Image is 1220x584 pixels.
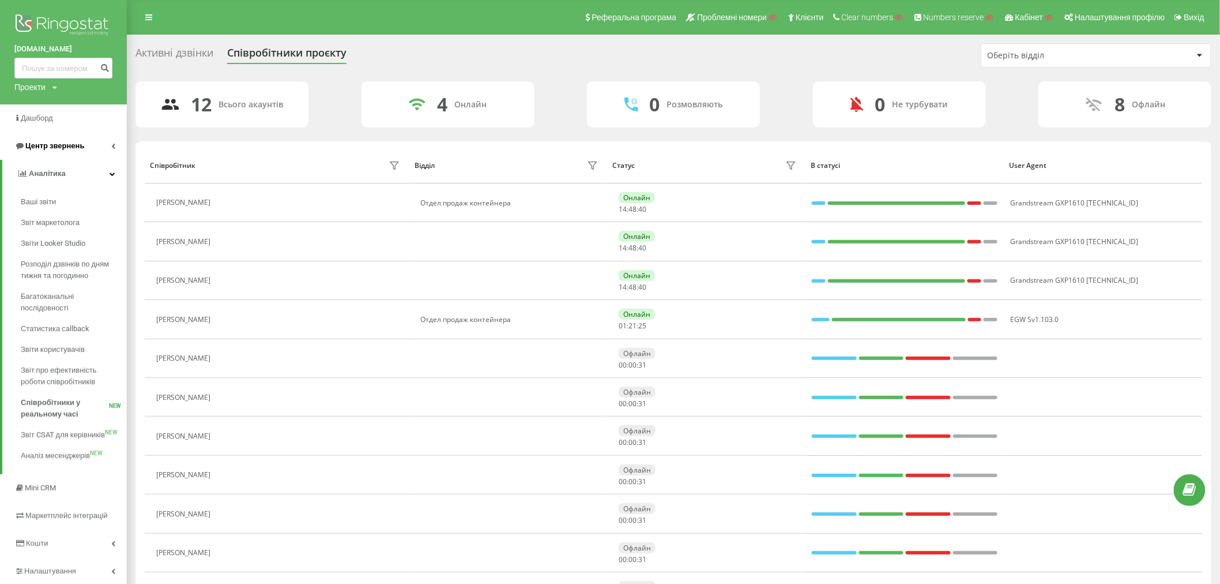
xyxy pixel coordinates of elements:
span: 01 [619,321,627,331]
span: 00 [628,360,637,370]
div: [PERSON_NAME] [156,354,213,362]
div: Статус [613,162,635,170]
div: 8 [1115,93,1125,115]
div: : : [619,244,646,252]
a: Багатоканальні послідовності [21,286,127,319]
span: 40 [638,282,646,292]
span: 31 [638,360,646,370]
span: 31 [638,437,646,447]
div: Онлайн [619,309,655,320]
div: Не турбувати [893,100,948,110]
div: [PERSON_NAME] [156,394,213,402]
div: В статусі [811,162,999,170]
a: Статистика callback [21,319,127,339]
div: 12 [191,93,212,115]
span: 40 [638,243,646,253]
span: 00 [628,515,637,525]
span: Звіт CSAT для керівників [21,429,105,441]
span: 31 [638,555,646,564]
a: Звіт про ефективність роботи співробітників [21,360,127,392]
span: Звіт про ефективність роботи співробітників [21,365,121,388]
div: 0 [650,93,660,115]
span: 48 [628,243,637,253]
span: 00 [619,515,627,525]
span: 25 [638,321,646,331]
div: Онлайн [619,270,655,281]
a: Співробітники у реальному часіNEW [21,392,127,425]
span: 00 [619,477,627,486]
a: Аналіз месенджерівNEW [21,446,127,466]
a: Звіти користувачів [21,339,127,360]
a: Аналiтика [2,160,127,188]
div: : : [619,400,646,408]
span: Аналiтика [29,169,66,178]
span: Grandstream GXP1610 [TECHNICAL_ID] [1010,275,1138,285]
div: Отдел продаж контейнера [421,199,601,207]
div: Офлайн [1132,100,1166,110]
span: Розподіл дзвінків по дням тижня та погодинно [21,259,121,282]
a: Звіт CSAT для керівниківNEW [21,425,127,446]
a: Звіт маркетолога [21,212,127,233]
div: Офлайн [619,425,656,436]
div: : : [619,361,646,369]
span: 31 [638,399,646,409]
div: Отдел продаж контейнера [421,316,601,324]
span: 00 [628,555,637,564]
div: : : [619,478,646,486]
div: : : [619,322,646,330]
span: Налаштування профілю [1075,13,1165,22]
span: Grandstream GXP1610 [TECHNICAL_ID] [1010,237,1138,246]
div: Розмовляють [667,100,723,110]
span: Clear numbers [842,13,894,22]
div: Офлайн [619,503,656,514]
div: 4 [437,93,447,115]
span: Ваші звіти [21,196,56,208]
div: : : [619,516,646,525]
div: : : [619,439,646,447]
span: 40 [638,204,646,214]
span: Звіт маркетолога [21,217,80,229]
span: 48 [628,282,637,292]
span: 48 [628,204,637,214]
span: Mini CRM [25,484,56,492]
div: [PERSON_NAME] [156,432,213,440]
span: Налаштування [24,567,76,575]
span: Кошти [26,539,48,548]
span: Дашборд [21,114,53,122]
div: Всього акаунтів [219,100,284,110]
span: 00 [619,360,627,370]
div: Відділ [415,162,435,170]
div: Онлайн [619,192,655,203]
div: [PERSON_NAME] [156,199,213,207]
div: Співробітники проєкту [227,47,347,65]
a: [DOMAIN_NAME] [14,43,112,55]
span: 00 [619,399,627,409]
span: Реферальна програма [592,13,677,22]
span: 14 [619,204,627,214]
div: [PERSON_NAME] [156,549,213,557]
div: [PERSON_NAME] [156,510,213,518]
div: Онлайн [619,231,655,242]
div: : : [619,283,646,291]
span: 00 [628,437,637,447]
div: [PERSON_NAME] [156,238,213,246]
span: 00 [628,477,637,486]
a: Звіти Looker Studio [21,233,127,254]
div: [PERSON_NAME] [156,316,213,324]
span: Центр звернень [25,141,84,150]
span: Grandstream GXP1610 [TECHNICAL_ID] [1010,198,1138,208]
div: [PERSON_NAME] [156,276,213,284]
a: Ваші звіти [21,192,127,212]
span: 31 [638,515,646,525]
div: 0 [875,93,886,115]
span: Аналіз месенджерів [21,450,90,462]
div: Онлайн [454,100,487,110]
div: Активні дзвінки [135,47,213,65]
span: Проблемні номери [697,13,767,22]
span: 21 [628,321,637,331]
span: Клієнти [796,13,824,22]
span: Звіти Looker Studio [21,238,85,249]
span: Маркетплейс інтеграцій [25,511,108,520]
div: Офлайн [619,387,656,398]
span: 00 [619,437,627,447]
